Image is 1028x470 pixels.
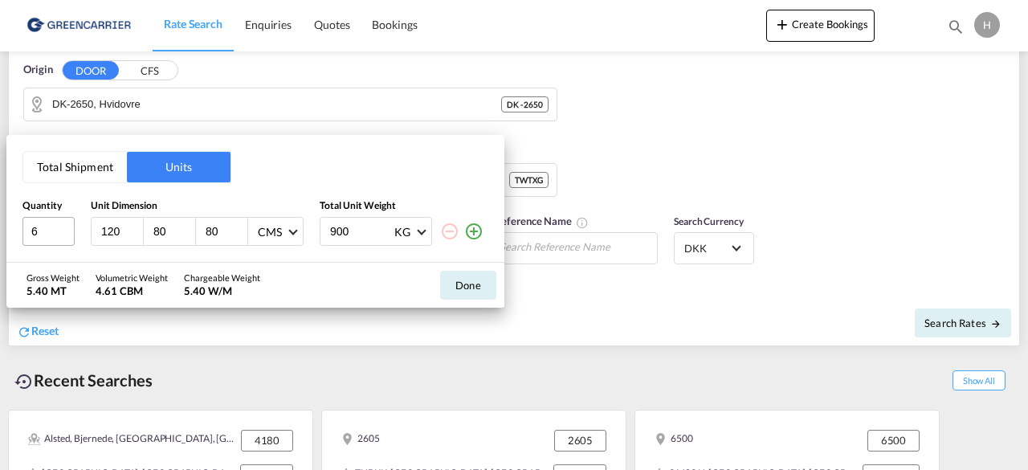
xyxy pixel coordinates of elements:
div: 4.61 CBM [96,284,168,298]
div: Unit Dimension [91,199,304,213]
input: W [152,224,195,239]
button: Total Shipment [23,152,127,182]
div: CMS [258,225,282,239]
button: Units [127,152,230,182]
md-icon: icon-plus-circle-outline [464,222,483,241]
input: Enter weight [328,218,393,245]
div: 5.40 W/M [184,284,260,298]
input: Qty [22,217,75,246]
div: Total Unit Weight [320,199,488,213]
div: Quantity [22,199,75,213]
div: Gross Weight [27,272,80,284]
div: Volumetric Weight [96,272,168,284]
input: L [100,224,143,239]
md-icon: icon-minus-circle-outline [440,222,459,241]
div: KG [394,225,410,239]
input: H [204,224,247,239]
button: Done [440,271,496,300]
div: 5.40 MT [27,284,80,298]
div: Chargeable Weight [184,272,260,284]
